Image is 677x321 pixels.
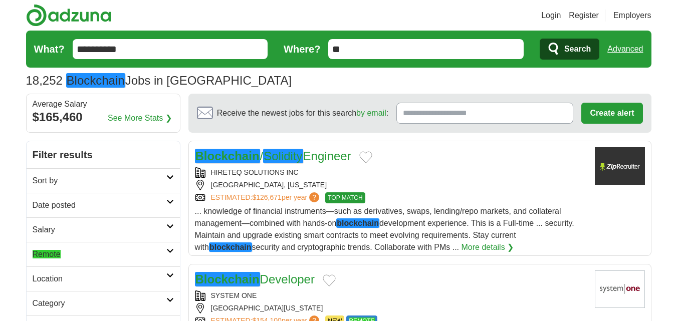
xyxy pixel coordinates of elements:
[27,291,180,315] a: Category
[66,73,125,88] em: Blockchain
[569,10,599,22] a: Register
[195,167,587,178] div: HIRETEQ SOLUTIONS INC
[26,74,292,87] h1: Jobs in [GEOGRAPHIC_DATA]
[27,266,180,291] a: Location
[26,4,111,27] img: Adzuna logo
[336,218,379,228] em: blockchain
[195,272,315,286] a: BlockchainDeveloper
[195,180,587,190] div: [GEOGRAPHIC_DATA], [US_STATE]
[33,108,174,126] div: $165,460
[33,175,166,187] h2: Sort by
[540,39,599,60] button: Search
[217,107,388,119] span: Receive the newest jobs for this search :
[27,193,180,217] a: Date posted
[26,72,63,90] span: 18,252
[595,147,645,185] img: Company logo
[195,303,587,313] div: [GEOGRAPHIC_DATA][US_STATE]
[613,10,651,22] a: Employers
[325,192,365,203] span: TOP MATCH
[356,109,386,117] a: by email
[359,151,372,163] button: Add to favorite jobs
[27,168,180,193] a: Sort by
[252,193,281,201] span: $126,671
[33,224,166,236] h2: Salary
[323,274,336,286] button: Add to favorite jobs
[209,242,252,252] em: blockchain
[33,297,166,309] h2: Category
[27,242,180,266] a: Remote
[595,270,645,308] img: System One logo
[108,112,172,124] a: See More Stats ❯
[263,149,303,163] em: Solidity
[211,291,257,299] a: SYSTEM ONE
[581,103,642,124] button: Create alert
[195,207,574,252] span: ... knowledge of financial instruments—such as derivatives, swaps, lending/repo markets, and coll...
[27,217,180,242] a: Salary
[195,149,260,163] em: Blockchain
[33,199,166,211] h2: Date posted
[211,192,322,203] a: ESTIMATED:$126,671per year?
[564,39,591,59] span: Search
[34,42,65,57] label: What?
[309,192,319,202] span: ?
[195,272,260,286] em: Blockchain
[33,250,61,258] em: Remote
[27,141,180,168] h2: Filter results
[541,10,561,22] a: Login
[195,149,351,163] a: Blockchain/SolidityEngineer
[462,241,514,253] a: More details ❯
[33,100,174,108] div: Average Salary
[284,42,320,57] label: Where?
[33,273,166,285] h2: Location
[607,39,643,59] a: Advanced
